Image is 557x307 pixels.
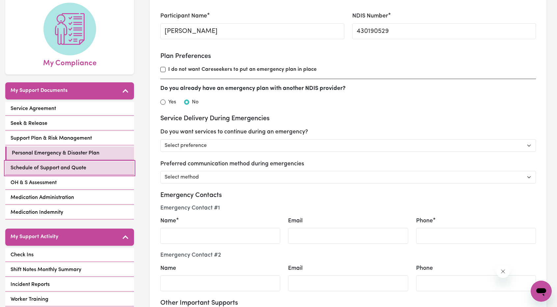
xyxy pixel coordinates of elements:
h4: Emergency Contact # 2 [160,252,536,259]
a: Medication Indemnity [5,206,134,219]
span: Medication Administration [11,194,74,202]
span: Support Plan & Risk Management [11,134,92,142]
a: Shift Notes Monthly Summary [5,263,134,277]
label: Name [160,217,176,225]
label: Participant Name [160,12,207,20]
label: Email [288,264,303,273]
span: Need any help? [4,5,40,10]
strong: I do not want Careseekers to put an emergency plan in place [168,67,317,72]
a: Support Plan & Risk Management [5,132,134,145]
a: Incident Reports [5,278,134,292]
iframe: Button to launch messaging window [531,281,552,302]
a: Medication Administration [5,191,134,205]
span: OH & S Assessment [11,179,57,187]
button: My Support Documents [5,82,134,99]
label: Yes [168,98,176,106]
label: Email [288,217,303,225]
a: My Compliance [11,3,129,69]
label: NDIS Number [352,12,388,20]
label: Do you already have an emergency plan with another NDIS provider? [160,84,346,93]
label: No [192,98,199,106]
span: Personal Emergency & Disaster Plan [12,149,99,157]
a: Schedule of Support and Quote [5,161,134,175]
label: Phone [416,217,433,225]
a: Check Ins [5,248,134,262]
span: My Compliance [43,55,96,69]
label: Do you want services to continue during an emergency? [160,128,308,136]
a: OH & S Assessment [5,176,134,190]
span: Service Agreement [11,105,56,113]
a: Worker Training [5,293,134,306]
h3: Emergency Contacts [160,191,536,199]
span: Schedule of Support and Quote [11,164,86,172]
span: Seek & Release [11,120,47,127]
h5: My Support Documents [11,88,67,94]
span: Check Ins [11,251,34,259]
span: Worker Training [11,295,48,303]
label: Name [160,264,176,273]
h5: My Support Activity [11,234,58,240]
span: Incident Reports [11,281,50,289]
span: Shift Notes Monthly Summary [11,266,81,274]
h3: Plan Preferences [160,52,536,60]
button: My Support Activity [5,229,134,246]
a: Personal Emergency & Disaster Plan [5,147,134,160]
h4: Emergency Contact # 1 [160,205,536,211]
h3: Other Important Supports [160,299,536,307]
label: Phone [416,264,433,273]
a: Seek & Release [5,117,134,130]
iframe: Close message [496,265,510,278]
h3: Service Delivery During Emergencies [160,115,536,123]
label: Preferred communication method during emergencies [160,160,304,168]
span: Medication Indemnity [11,209,63,216]
a: Service Agreement [5,102,134,116]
